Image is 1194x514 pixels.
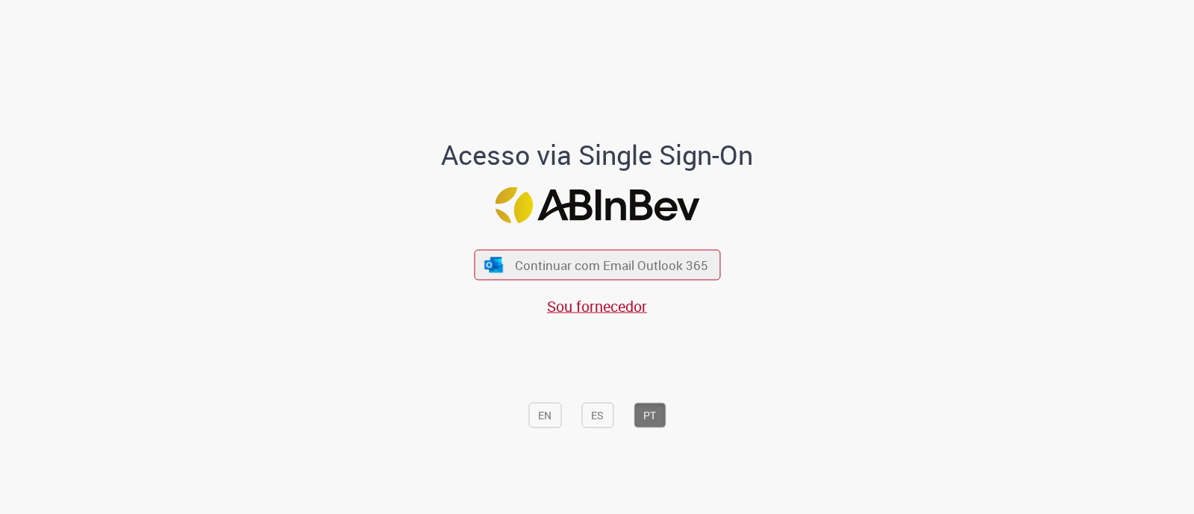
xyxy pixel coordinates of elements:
button: PT [634,402,666,427]
button: ES [581,402,613,427]
button: EN [528,402,561,427]
a: Sou fornecedor [547,296,647,316]
img: ícone Azure/Microsoft 360 [484,257,504,272]
img: Logo ABInBev [495,187,699,224]
button: ícone Azure/Microsoft 360 Continuar com Email Outlook 365 [474,250,720,280]
span: Continuar com Email Outlook 365 [515,257,708,274]
h1: Acesso via Single Sign-On [390,140,804,169]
